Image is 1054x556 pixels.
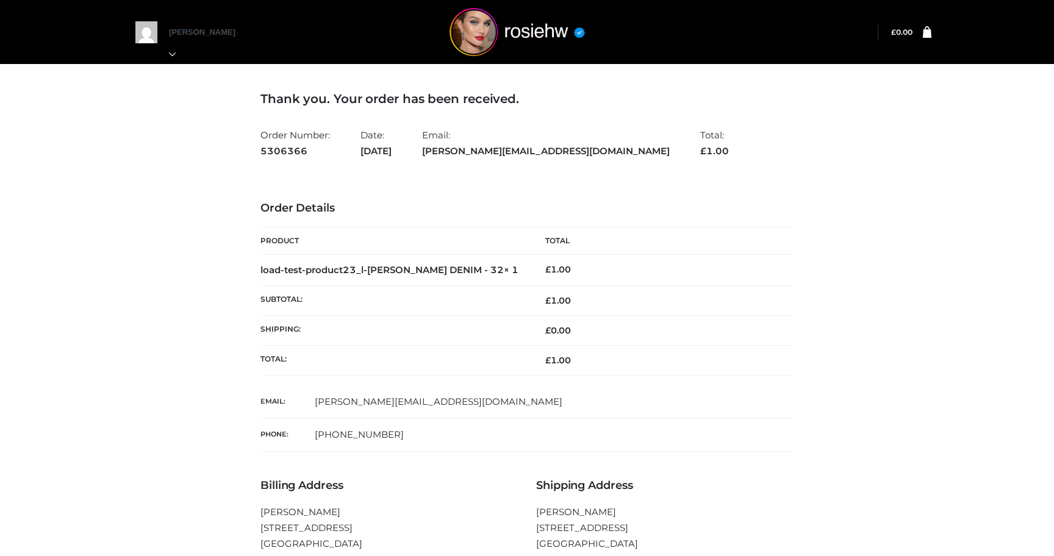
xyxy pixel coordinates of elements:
[260,202,794,215] h3: Order Details
[360,143,392,159] strong: [DATE]
[536,479,794,493] h3: Shipping Address
[315,385,794,418] td: [PERSON_NAME][EMAIL_ADDRESS][DOMAIN_NAME]
[260,385,315,418] th: Email:
[545,355,571,366] span: 1.00
[260,143,330,159] strong: 5306366
[422,124,670,162] li: Email:
[504,264,518,276] strong: × 1
[315,418,794,452] td: [PHONE_NUMBER]
[527,227,794,255] th: Total
[545,355,551,366] span: £
[260,418,315,452] th: Phone:
[891,27,912,37] a: £0.00
[260,91,794,106] h3: Thank you. Your order has been received.
[545,295,571,306] span: 1.00
[700,145,729,157] span: 1.00
[545,325,571,336] bdi: 0.00
[260,479,518,493] h3: Billing Address
[260,227,527,255] th: Product
[545,325,551,336] span: £
[426,8,609,56] img: rosiehw
[545,295,551,306] span: £
[891,27,912,37] bdi: 0.00
[700,145,706,157] span: £
[545,264,551,275] span: £
[260,264,518,276] strong: load-test-product23_l-[PERSON_NAME] DENIM - 32
[260,124,330,162] li: Order Number:
[169,27,248,59] a: [PERSON_NAME]
[422,143,670,159] strong: [PERSON_NAME][EMAIL_ADDRESS][DOMAIN_NAME]
[260,346,527,376] th: Total:
[700,124,729,162] li: Total:
[545,264,571,275] bdi: 1.00
[260,316,527,346] th: Shipping:
[260,285,527,315] th: Subtotal:
[360,124,392,162] li: Date:
[891,27,896,37] span: £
